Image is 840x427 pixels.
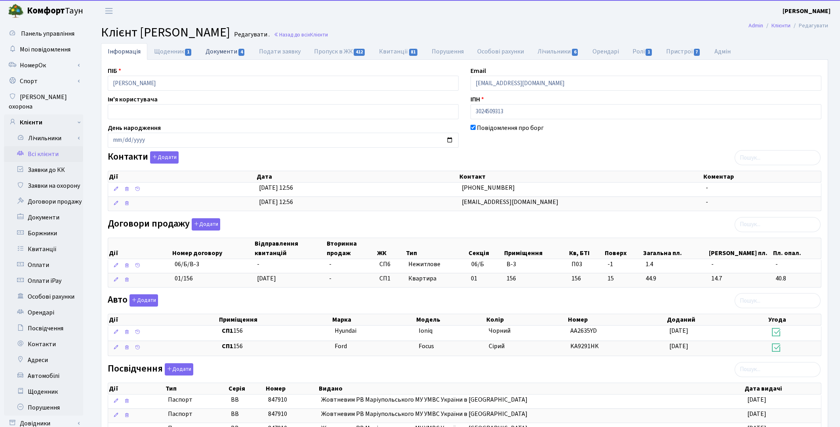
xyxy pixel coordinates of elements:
[257,274,276,283] span: [DATE]
[507,274,516,283] span: 156
[408,260,465,269] span: Нежитлове
[101,43,147,60] a: Інформація
[171,238,254,259] th: Номер договору
[703,171,821,182] th: Коментар
[219,314,332,325] th: Приміщення
[471,274,478,283] span: 01
[4,178,83,194] a: Заявки на охорону
[735,217,821,232] input: Пошук...
[199,43,252,59] a: Документи
[175,260,199,269] span: 06/Б/В-3
[4,352,83,368] a: Адреси
[669,342,688,351] span: [DATE]
[108,383,165,394] th: Дії
[108,363,193,376] label: Посвідчення
[108,171,256,182] th: Дії
[252,43,307,60] a: Подати заявку
[99,4,119,17] button: Переключити навігацію
[354,49,365,56] span: 412
[468,238,503,259] th: Секція
[130,294,158,307] button: Авто
[259,198,293,206] span: [DATE] 12:56
[329,260,331,269] span: -
[572,49,578,56] span: 6
[232,31,270,38] small: Редагувати .
[708,238,772,259] th: [PERSON_NAME] пл.
[222,342,329,351] span: 156
[471,43,531,60] a: Особові рахунки
[4,320,83,336] a: Посвідчення
[4,26,83,42] a: Панель управління
[666,314,768,325] th: Доданий
[626,43,659,60] a: Ролі
[4,257,83,273] a: Оплати
[489,342,505,351] span: Сірий
[21,29,74,38] span: Панель управління
[372,43,425,60] a: Квитанції
[4,42,83,57] a: Мої повідомлення
[571,260,601,269] span: П03
[8,3,24,19] img: logo.png
[231,395,239,404] span: ВВ
[507,260,516,269] span: В-3
[706,198,709,206] span: -
[419,342,434,351] span: Focus
[4,194,83,210] a: Договори продажу
[405,238,468,259] th: Тип
[108,314,219,325] th: Дії
[646,274,705,283] span: 44.9
[148,150,179,164] a: Додати
[646,49,652,56] span: 1
[165,383,228,394] th: Тип
[646,260,705,269] span: 1.4
[165,363,193,376] button: Посвідчення
[459,171,703,182] th: Контакт
[168,410,225,419] span: Паспорт
[268,410,287,418] span: 847910
[257,260,259,269] span: -
[768,314,821,325] th: Угода
[669,326,688,335] span: [DATE]
[108,151,179,164] label: Контакти
[4,384,83,400] a: Щоденник
[101,23,230,42] span: Клієнт [PERSON_NAME]
[20,45,70,54] span: Мої повідомлення
[783,6,830,16] a: [PERSON_NAME]
[190,217,220,231] a: Додати
[4,89,83,114] a: [PERSON_NAME] охорона
[108,95,158,104] label: Ім'я користувача
[274,31,328,38] a: Назад до всіхКлієнти
[471,260,484,269] span: 06/Б
[4,305,83,320] a: Орендарі
[254,238,326,259] th: Відправлення квитанцій
[150,151,179,164] button: Контакти
[790,21,828,30] li: Редагувати
[4,73,83,89] a: Спорт
[147,43,199,60] a: Щоденник
[108,123,161,133] label: День народження
[489,326,510,335] span: Чорний
[4,114,83,130] a: Клієнти
[425,43,471,60] a: Порушення
[783,7,830,15] b: [PERSON_NAME]
[477,123,544,133] label: Повідомлення про борг
[470,95,484,104] label: ІПН
[265,383,318,394] th: Номер
[567,314,666,325] th: Номер
[379,274,402,283] span: СП1
[711,260,769,269] span: -
[706,183,709,192] span: -
[462,183,515,192] span: [PHONE_NUMBER]
[4,368,83,384] a: Автомобілі
[259,183,293,192] span: [DATE] 12:56
[310,31,328,38] span: Клієнти
[335,342,347,351] span: Ford
[4,289,83,305] a: Особові рахунки
[470,66,486,76] label: Email
[4,162,83,178] a: Заявки до КК
[604,238,643,259] th: Поверх
[775,274,818,283] span: 40.8
[108,66,121,76] label: ПІБ
[408,274,465,283] span: Квартира
[238,49,245,56] span: 4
